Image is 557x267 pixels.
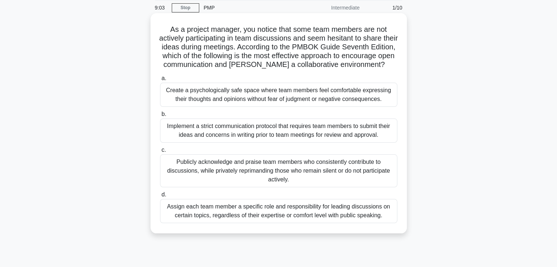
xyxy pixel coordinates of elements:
div: 1/10 [364,0,407,15]
div: Implement a strict communication protocol that requires team members to submit their ideas and co... [160,119,397,143]
div: 9:03 [151,0,172,15]
span: b. [161,111,166,117]
span: c. [161,147,166,153]
span: a. [161,75,166,81]
div: PMP [199,0,300,15]
h5: As a project manager, you notice that some team members are not actively participating in team di... [159,25,398,69]
div: Intermediate [300,0,364,15]
div: Create a psychologically safe space where team members feel comfortable expressing their thoughts... [160,83,397,107]
span: d. [161,191,166,198]
div: Assign each team member a specific role and responsibility for leading discussions on certain top... [160,199,397,223]
a: Stop [172,3,199,12]
div: Publicly acknowledge and praise team members who consistently contribute to discussions, while pr... [160,154,397,187]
